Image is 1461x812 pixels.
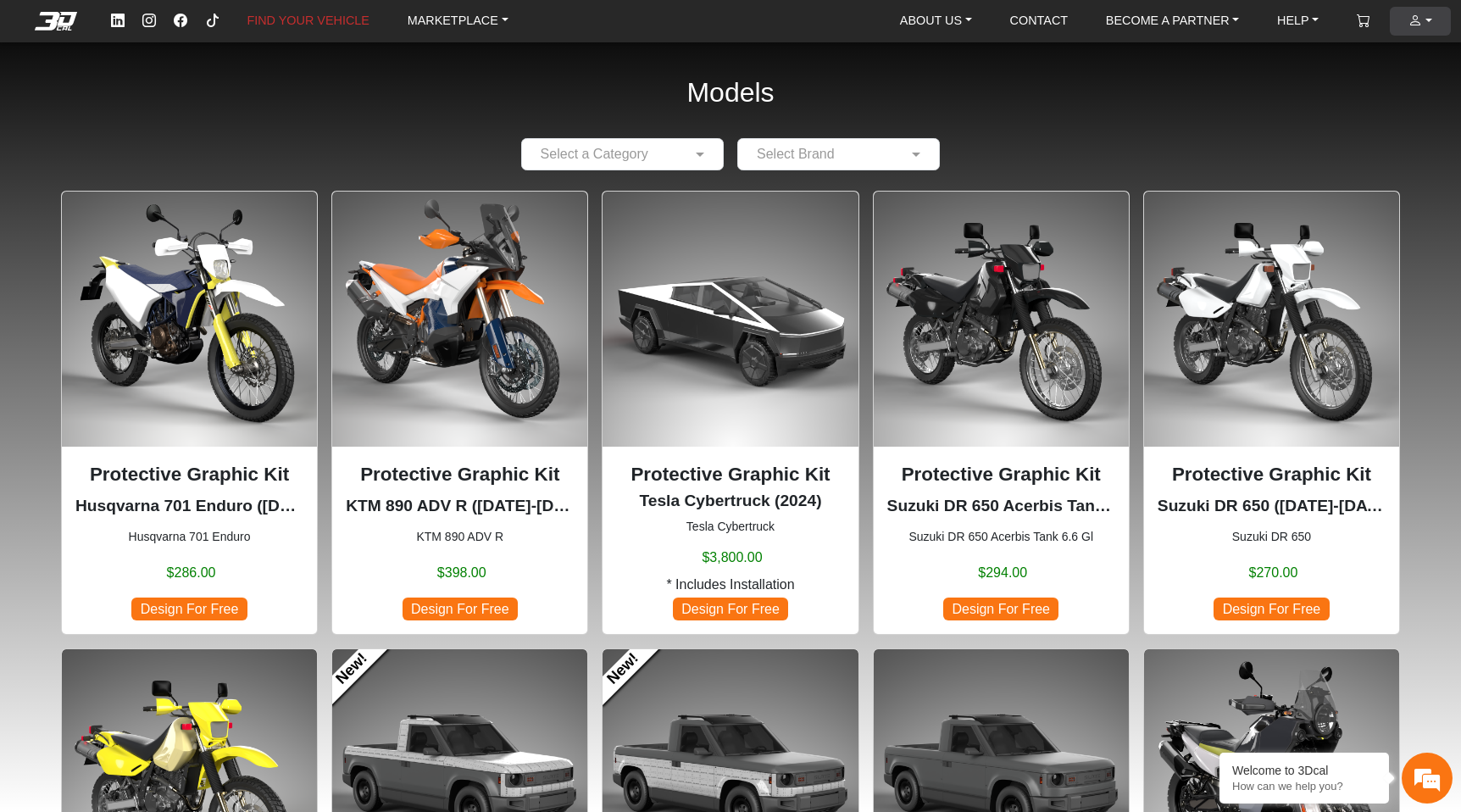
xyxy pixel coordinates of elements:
div: Suzuki DR 650 [1143,191,1400,635]
img: 701 Enduronull2016-2024 [62,192,317,447]
small: KTM 890 ADV R [346,528,574,546]
div: Chat with us now [114,89,310,111]
p: Husqvarna 701 Enduro (2016-2024) [75,494,303,519]
span: Conversation [8,531,114,542]
a: HELP [1270,8,1325,34]
div: Suzuki DR 650 Acerbis Tank 6.6 Gl [873,191,1130,635]
a: New! [589,636,658,704]
div: Welcome to 3Dcal [1232,764,1376,777]
div: Navigation go back [19,87,44,113]
span: We're online! [98,199,234,360]
p: Protective Graphic Kit [75,460,303,489]
p: Protective Graphic Kit [346,460,574,489]
small: Tesla Cybertruck [616,518,844,536]
div: KTM 890 ADV R [331,191,588,635]
small: Husqvarna 701 Enduro [75,528,303,546]
img: Cybertrucknull2024 [603,192,858,447]
p: Protective Graphic Kit [887,460,1115,489]
a: FIND YOUR VEHICLE [240,8,375,34]
a: ABOUT US [893,8,979,34]
span: Design For Free [673,598,788,620]
small: Suzuki DR 650 [1158,528,1386,546]
a: MARKETPLACE [401,8,515,34]
div: Articles [218,501,323,553]
a: BECOME A PARTNER [1099,8,1246,34]
img: DR 6501996-2024 [1144,192,1399,447]
span: $3,800.00 [702,548,762,568]
small: Suzuki DR 650 Acerbis Tank 6.6 Gl [887,528,1115,546]
span: Design For Free [943,598,1058,620]
a: New! [319,636,387,704]
img: DR 650Acerbis Tank 6.6 Gl1996-2024 [874,192,1129,447]
span: $270.00 [1249,563,1298,583]
span: Design For Free [403,598,518,620]
span: $294.00 [978,563,1027,583]
p: Tesla Cybertruck (2024) [616,489,844,514]
p: Suzuki DR 650 (1996-2024) [1158,494,1386,519]
p: KTM 890 ADV R (2023-2025) [346,494,574,519]
h2: Models [686,54,774,131]
div: FAQs [114,501,219,553]
p: Protective Graphic Kit [1158,460,1386,489]
img: 890 ADV R null2023-2025 [332,192,587,447]
div: Minimize live chat window [278,8,319,49]
div: Husqvarna 701 Enduro [61,191,318,635]
div: Tesla Cybertruck [602,191,858,635]
a: CONTACT [1003,8,1075,34]
textarea: Type your message and hit 'Enter' [8,442,323,501]
span: Design For Free [131,598,247,620]
p: Protective Graphic Kit [616,460,844,489]
span: $398.00 [437,563,486,583]
span: * Includes Installation [666,575,794,595]
p: Suzuki DR 650 Acerbis Tank 6.6 Gl (1996-2024) [887,494,1115,519]
p: How can we help you? [1232,780,1376,793]
span: $286.00 [167,563,216,583]
span: Design For Free [1214,598,1329,620]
